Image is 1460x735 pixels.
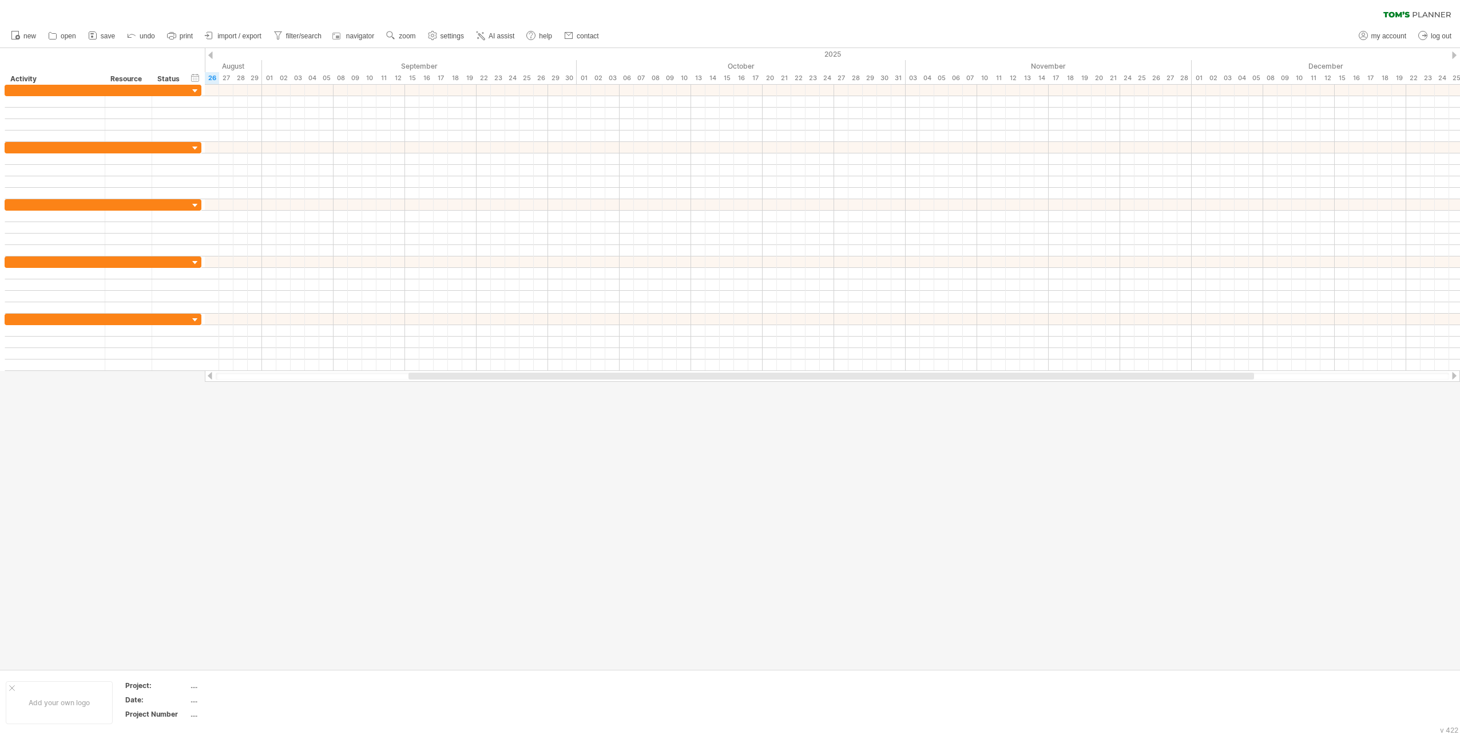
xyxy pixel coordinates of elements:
div: Wednesday, 27 August 2025 [219,72,233,84]
span: import / export [217,32,261,40]
div: Resource [110,73,145,85]
div: Wednesday, 8 October 2025 [648,72,662,84]
span: AI assist [489,32,514,40]
div: Project: [125,681,188,690]
div: Tuesday, 11 November 2025 [991,72,1006,84]
div: Friday, 14 November 2025 [1034,72,1049,84]
div: Thursday, 4 December 2025 [1235,72,1249,84]
div: Wednesday, 19 November 2025 [1077,72,1092,84]
div: Wednesday, 3 September 2025 [291,72,305,84]
a: settings [425,29,467,44]
div: Tuesday, 2 December 2025 [1206,72,1220,84]
span: contact [577,32,599,40]
div: Friday, 28 November 2025 [1177,72,1192,84]
div: Tuesday, 14 October 2025 [705,72,720,84]
span: my account [1371,32,1406,40]
div: Add your own logo [6,681,113,724]
a: undo [124,29,158,44]
div: Friday, 31 October 2025 [891,72,906,84]
div: November 2025 [906,60,1192,72]
div: Tuesday, 30 September 2025 [562,72,577,84]
div: Tuesday, 18 November 2025 [1063,72,1077,84]
span: navigator [346,32,374,40]
div: Monday, 1 September 2025 [262,72,276,84]
span: open [61,32,76,40]
div: October 2025 [577,60,906,72]
div: Wednesday, 12 November 2025 [1006,72,1020,84]
div: Thursday, 13 November 2025 [1020,72,1034,84]
div: Tuesday, 23 September 2025 [491,72,505,84]
span: new [23,32,36,40]
div: Tuesday, 25 November 2025 [1134,72,1149,84]
div: Thursday, 27 November 2025 [1163,72,1177,84]
div: Project Number [125,709,188,719]
div: Friday, 19 December 2025 [1392,72,1406,84]
div: Thursday, 18 December 2025 [1378,72,1392,84]
div: Monday, 13 October 2025 [691,72,705,84]
div: Friday, 7 November 2025 [963,72,977,84]
div: Thursday, 30 October 2025 [877,72,891,84]
a: filter/search [271,29,325,44]
div: Wednesday, 24 December 2025 [1435,72,1449,84]
div: Monday, 15 December 2025 [1335,72,1349,84]
span: print [180,32,193,40]
div: Monday, 6 October 2025 [620,72,634,84]
a: navigator [331,29,378,44]
a: zoom [383,29,419,44]
div: Thursday, 25 September 2025 [519,72,534,84]
div: Thursday, 28 August 2025 [233,72,248,84]
span: undo [140,32,155,40]
div: Tuesday, 16 December 2025 [1349,72,1363,84]
span: filter/search [286,32,322,40]
a: new [8,29,39,44]
div: Monday, 22 December 2025 [1406,72,1421,84]
div: Friday, 5 September 2025 [319,72,334,84]
div: Tuesday, 16 September 2025 [419,72,434,84]
div: Thursday, 18 September 2025 [448,72,462,84]
div: Monday, 29 September 2025 [548,72,562,84]
a: print [164,29,196,44]
a: log out [1415,29,1455,44]
div: Thursday, 2 October 2025 [591,72,605,84]
div: Friday, 3 October 2025 [605,72,620,84]
div: Monday, 1 December 2025 [1192,72,1206,84]
div: Monday, 8 September 2025 [334,72,348,84]
div: Tuesday, 9 December 2025 [1277,72,1292,84]
span: help [539,32,552,40]
div: Tuesday, 4 November 2025 [920,72,934,84]
div: Monday, 10 November 2025 [977,72,991,84]
div: Tuesday, 21 October 2025 [777,72,791,84]
div: v 422 [1440,726,1458,734]
a: contact [561,29,602,44]
div: Wednesday, 24 September 2025 [505,72,519,84]
div: Friday, 5 December 2025 [1249,72,1263,84]
div: Friday, 12 September 2025 [391,72,405,84]
div: Friday, 17 October 2025 [748,72,763,84]
div: Thursday, 16 October 2025 [734,72,748,84]
div: Wednesday, 5 November 2025 [934,72,949,84]
div: Wednesday, 29 October 2025 [863,72,877,84]
a: AI assist [473,29,518,44]
div: Thursday, 20 November 2025 [1092,72,1106,84]
div: Wednesday, 26 November 2025 [1149,72,1163,84]
div: Friday, 19 September 2025 [462,72,477,84]
div: Monday, 24 November 2025 [1120,72,1134,84]
div: Thursday, 9 October 2025 [662,72,677,84]
div: Friday, 12 December 2025 [1320,72,1335,84]
div: Friday, 29 August 2025 [248,72,262,84]
a: import / export [202,29,265,44]
div: Date: [125,695,188,705]
div: Wednesday, 17 December 2025 [1363,72,1378,84]
div: Status [157,73,182,85]
div: Friday, 26 September 2025 [534,72,548,84]
div: Tuesday, 2 September 2025 [276,72,291,84]
div: Monday, 27 October 2025 [834,72,848,84]
div: Monday, 15 September 2025 [405,72,419,84]
div: Wednesday, 10 September 2025 [362,72,376,84]
div: Friday, 24 October 2025 [820,72,834,84]
div: Monday, 8 December 2025 [1263,72,1277,84]
div: Thursday, 4 September 2025 [305,72,319,84]
div: Wednesday, 15 October 2025 [720,72,734,84]
div: Monday, 20 October 2025 [763,72,777,84]
div: Tuesday, 26 August 2025 [205,72,219,84]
